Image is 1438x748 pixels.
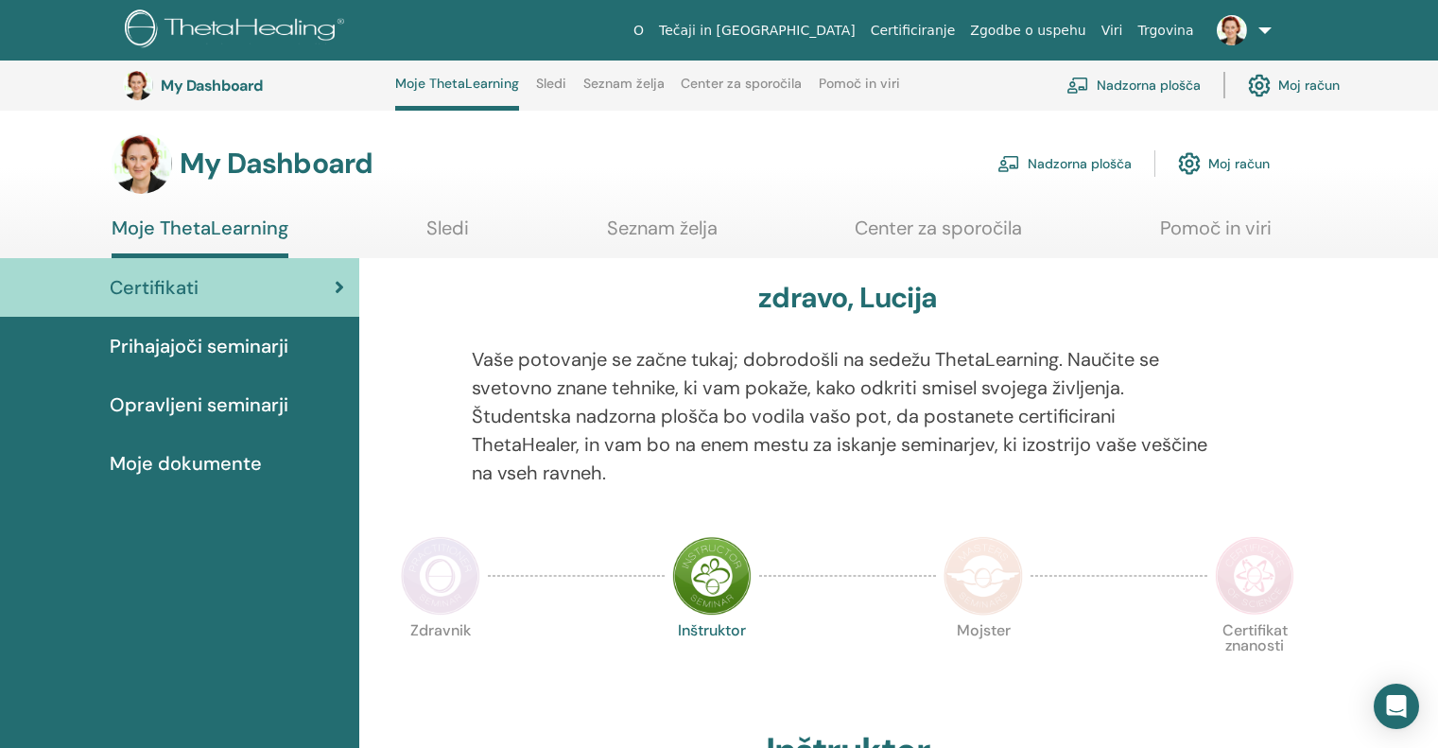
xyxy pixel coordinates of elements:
a: Seznam želja [583,76,665,106]
a: Moje ThetaLearning [112,217,288,258]
img: Practitioner [401,536,480,616]
a: Trgovina [1130,13,1201,48]
img: Master [944,536,1023,616]
a: Moj račun [1248,64,1340,106]
span: Moje dokumente [110,449,262,478]
div: Open Intercom Messenger [1374,684,1419,729]
img: default.jpg [1217,15,1247,45]
a: Center za sporočila [855,217,1022,253]
a: Certificiranje [863,13,963,48]
img: chalkboard-teacher.svg [997,155,1020,172]
p: Certifikat znanosti [1215,623,1294,703]
img: Certificate of Science [1215,536,1294,616]
p: Vaše potovanje se začne tukaj; dobrodošli na sedežu ThetaLearning. Naučite se svetovno znane tehn... [472,345,1224,487]
h3: My Dashboard [180,147,372,181]
a: Viri [1094,13,1131,48]
p: Mojster [944,623,1023,703]
a: O [626,13,651,48]
a: Seznam želja [607,217,718,253]
img: logo.png [125,9,351,52]
a: Pomoč in viri [819,76,900,106]
a: Pomoč in viri [1160,217,1272,253]
a: Moj račun [1178,143,1270,184]
a: Sledi [536,76,566,106]
img: default.jpg [112,133,172,194]
span: Prihajajoči seminarji [110,332,288,360]
p: Inštruktor [672,623,752,703]
img: cog.svg [1178,148,1201,180]
a: Sledi [426,217,469,253]
img: chalkboard-teacher.svg [1066,77,1089,94]
img: default.jpg [123,70,153,100]
a: Tečaji in [GEOGRAPHIC_DATA] [651,13,863,48]
a: Zgodbe o uspehu [962,13,1093,48]
a: Moje ThetaLearning [395,76,519,111]
a: Center za sporočila [681,76,802,106]
h3: My Dashboard [161,77,350,95]
span: Opravljeni seminarji [110,391,288,419]
a: Nadzorna plošča [1066,64,1201,106]
h3: zdravo, Lucija [758,281,937,315]
p: Zdravnik [401,623,480,703]
span: Certifikati [110,273,199,302]
a: Nadzorna plošča [997,143,1132,184]
img: Instructor [672,536,752,616]
img: cog.svg [1248,69,1271,101]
